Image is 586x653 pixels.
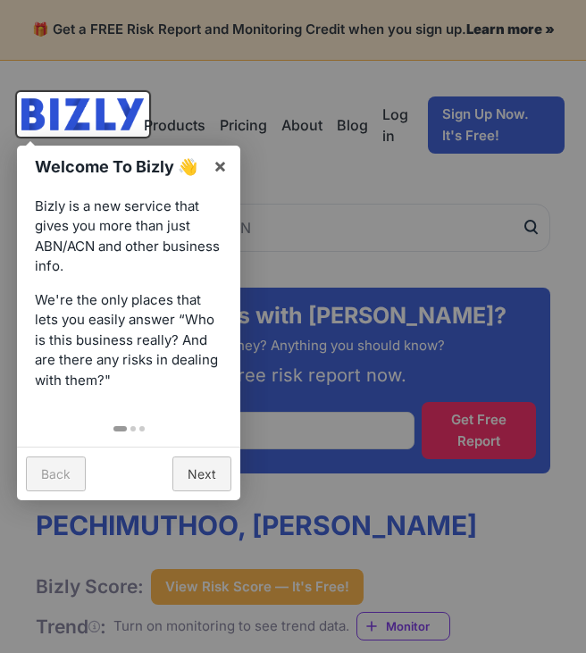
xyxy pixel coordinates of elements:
[200,146,240,186] a: ×
[172,456,231,491] a: Next
[35,155,204,179] h1: Welcome To Bizly 👋
[35,290,222,391] p: We're the only places that lets you easily answer “Who is this business really? And are there any...
[35,197,222,277] p: Bizly is a new service that gives you more than just ABN/ACN and other business info.
[26,456,86,491] a: Back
